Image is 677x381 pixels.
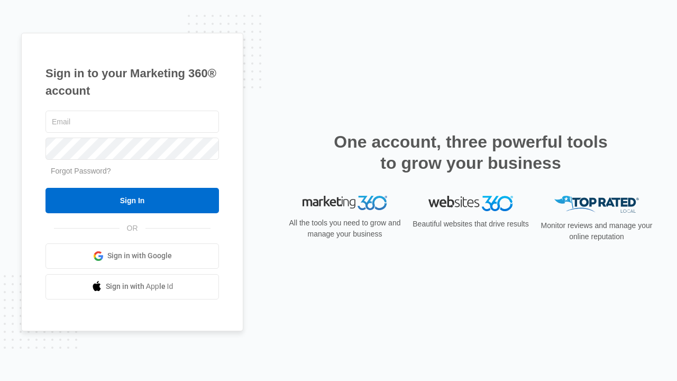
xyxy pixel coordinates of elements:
[554,196,639,213] img: Top Rated Local
[45,188,219,213] input: Sign In
[107,250,172,261] span: Sign in with Google
[45,65,219,99] h1: Sign in to your Marketing 360® account
[45,274,219,300] a: Sign in with Apple Id
[303,196,387,211] img: Marketing 360
[106,281,173,292] span: Sign in with Apple Id
[51,167,111,175] a: Forgot Password?
[331,131,611,174] h2: One account, three powerful tools to grow your business
[537,220,656,242] p: Monitor reviews and manage your online reputation
[120,223,145,234] span: OR
[428,196,513,211] img: Websites 360
[45,243,219,269] a: Sign in with Google
[45,111,219,133] input: Email
[286,217,404,240] p: All the tools you need to grow and manage your business
[411,219,530,230] p: Beautiful websites that drive results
